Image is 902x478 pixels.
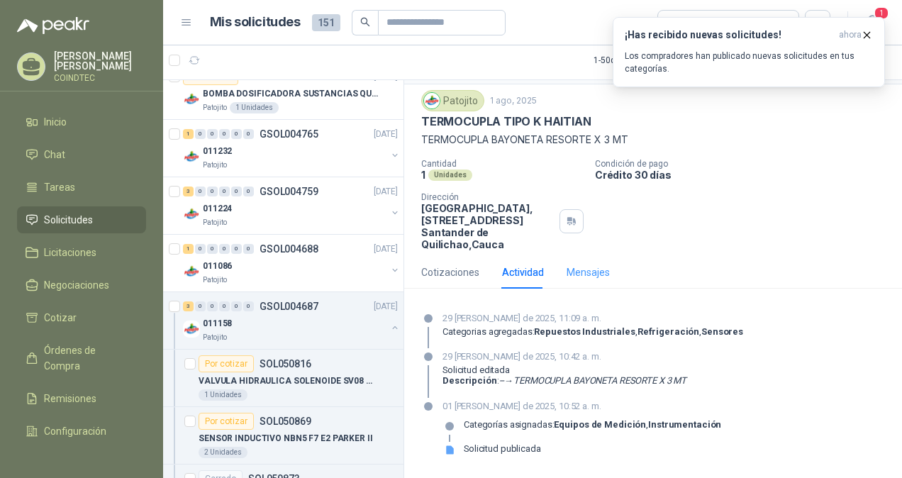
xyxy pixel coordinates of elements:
strong: Equipos de Medición [554,419,646,430]
p: Crédito 30 días [595,169,896,181]
a: Cotizar [17,304,146,331]
div: 1 Unidades [199,389,247,401]
div: 0 [231,129,242,139]
p: 011232 [203,145,232,158]
p: Condición de pago [595,159,896,169]
a: Tareas [17,174,146,201]
span: Cotizar [44,310,77,326]
p: 1 [421,169,425,181]
span: 151 [312,14,340,31]
div: 0 [207,301,218,311]
div: Cotizaciones [421,265,479,280]
img: Company Logo [183,206,200,223]
div: 0 [219,301,230,311]
span: Remisiones [44,391,96,406]
p: GSOL004687 [260,301,318,311]
p: Dirección [421,192,554,202]
img: Company Logo [424,93,440,109]
a: Solicitudes [17,206,146,233]
div: 1 [183,129,194,139]
p: [PERSON_NAME] [PERSON_NAME] [54,51,146,71]
a: Negociaciones [17,272,146,299]
button: 1 [859,10,885,35]
span: Solicitudes [44,212,93,228]
span: Configuración [44,423,106,439]
span: 1 [874,6,889,20]
span: ahora [839,29,862,41]
img: Logo peakr [17,17,89,34]
p: 1 ago, 2025 [490,94,537,108]
p: BOMBA DOSIFICADORA SUSTANCIAS QUIMICAS [203,87,379,101]
button: ¡Has recibido nuevas solicitudes!ahora Los compradores han publicado nuevas solicitudes en tus ca... [613,17,885,87]
div: 1 Unidades [230,102,279,113]
p: Patojito [203,332,227,343]
p: GSOL004759 [260,187,318,196]
p: Patojito [203,102,227,113]
p: [GEOGRAPHIC_DATA], [STREET_ADDRESS] Santander de Quilichao , Cauca [421,202,554,250]
p: 01 [PERSON_NAME] de 2025, 10:52 a. m. [442,399,721,413]
strong: Repuestos Industriales [534,326,635,337]
div: 0 [243,301,254,311]
p: Patojito [203,274,227,286]
h1: Mis solicitudes [210,12,301,33]
a: 1 0 0 0 0 0 GSOL004765[DATE] Company Logo011232Patojito [183,126,401,171]
img: Company Logo [183,263,200,280]
div: Solicitud publicada [464,443,541,455]
p: Patojito [203,160,227,171]
div: Todas [667,15,696,30]
div: 2 Unidades [199,447,247,458]
a: 3 0 0 0 0 0 GSOL004687[DATE] Company Logo011158Patojito [183,298,401,343]
p: [DATE] [374,185,398,199]
div: 0 [231,244,242,254]
p: SOL050816 [260,359,311,369]
a: Remisiones [17,385,146,412]
p: 011224 [203,202,232,216]
div: 0 [207,187,218,196]
p: 29 [PERSON_NAME] de 2025, 10:42 a. m. [442,350,686,364]
div: Patojito [421,90,484,111]
p: Los compradores han publicado nuevas solicitudes en tus categorías. [625,50,873,75]
div: Unidades [428,169,472,181]
p: Categorías asignadas: , [464,419,721,430]
div: 1 - 50 de 78 [594,49,676,72]
img: Company Logo [183,321,200,338]
p: Cantidad [421,159,584,169]
div: 0 [231,301,242,311]
p: [DATE] [374,300,398,313]
div: 3 [183,301,194,311]
p: Categorias agregadas: , , [442,326,743,338]
strong: Instrumentación [648,419,721,430]
p: SOL051382 [244,72,296,82]
div: 0 [207,129,218,139]
a: Por cotizarSOL050816VALVULA HIDRAULICA SOLENOIDE SV08 201 Unidades [163,350,403,407]
div: 0 [243,129,254,139]
p: 011158 [203,317,232,330]
strong: Sensores [701,326,743,337]
a: Por cotizarSOL050869SENSOR INDUCTIVO NBN5 F7 E2 PARKER II2 Unidades [163,407,403,465]
span: Negociaciones [44,277,109,293]
a: Configuración [17,418,146,445]
p: TERMOCUPLA BAYONETA RESORTE X 3 MT [421,132,885,148]
div: 0 [195,244,206,254]
div: 0 [243,244,254,254]
p: GSOL004688 [260,244,318,254]
strong: Descripción [442,375,497,386]
div: 0 [195,301,206,311]
p: GSOL004765 [260,129,318,139]
em: -- [499,375,505,386]
span: search [360,17,370,27]
p: SOL050869 [260,416,311,426]
div: 3 [183,187,194,196]
span: Órdenes de Compra [44,343,133,374]
div: Por cotizar [199,413,254,430]
p: [DATE] [374,128,398,141]
p: 29 [PERSON_NAME] de 2025, 11:09 a. m. [442,311,743,326]
strong: Refrigeración [637,326,699,337]
p: TERMOCUPLA TIPO K HAITIAN [421,114,591,129]
div: Actividad [502,265,544,280]
p: SENSOR INDUCTIVO NBN5 F7 E2 PARKER II [199,432,373,445]
div: Mensajes [567,265,610,280]
div: 0 [195,129,206,139]
p: Patojito [203,217,227,228]
img: Company Logo [183,148,200,165]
